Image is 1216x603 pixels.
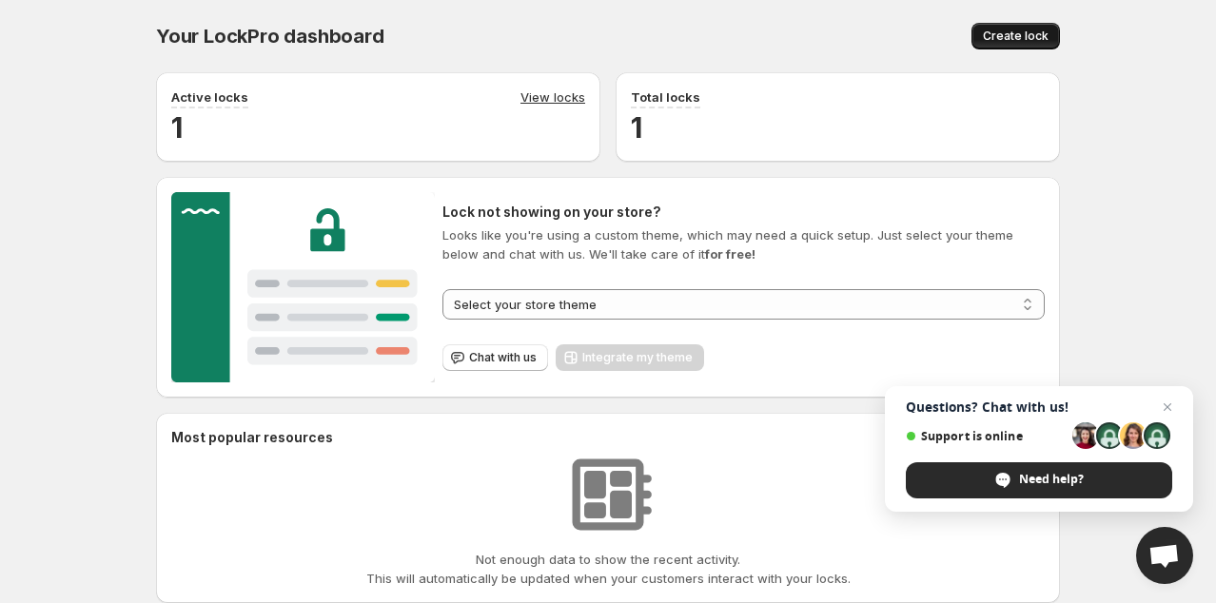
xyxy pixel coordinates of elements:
[1019,471,1084,488] span: Need help?
[906,429,1066,443] span: Support is online
[442,225,1045,263] p: Looks like you're using a custom theme, which may need a quick setup. Just select your theme belo...
[971,23,1060,49] button: Create lock
[442,344,548,371] button: Chat with us
[906,399,1172,415] span: Questions? Chat with us!
[560,447,656,542] img: No resources found
[469,350,537,365] span: Chat with us
[983,29,1049,44] span: Create lock
[631,88,700,107] p: Total locks
[1136,527,1193,584] a: Open chat
[366,550,851,588] p: Not enough data to show the recent activity. This will automatically be updated when your custome...
[442,203,1045,222] h2: Lock not showing on your store?
[156,25,384,48] span: Your LockPro dashboard
[171,192,435,382] img: Customer support
[520,88,585,108] a: View locks
[906,462,1172,498] span: Need help?
[171,108,585,146] h2: 1
[171,88,248,107] p: Active locks
[705,246,755,262] strong: for free!
[631,108,1045,146] h2: 1
[171,428,1045,447] h2: Most popular resources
